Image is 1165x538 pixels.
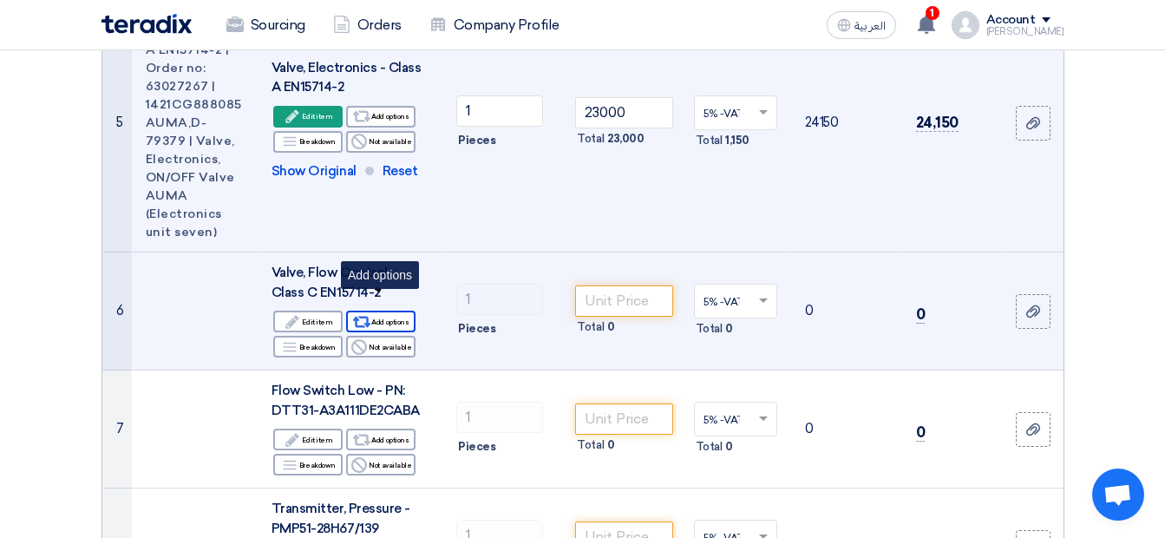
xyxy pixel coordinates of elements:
div: Account [986,13,1036,28]
span: Total [696,132,723,149]
span: Total [577,130,604,148]
div: Edit item [273,429,343,450]
div: Open chat [1092,469,1144,521]
div: Not available [346,454,416,476]
ng-select: VAT [694,284,777,318]
a: Orders [319,6,416,44]
span: 1,150 [725,132,749,149]
span: Total [577,436,604,454]
input: RFQ_STEP1.ITEMS.2.AMOUNT_TITLE [456,284,543,315]
div: Breakdown [273,131,343,153]
input: Unit Price [575,97,672,128]
button: العربية [827,11,896,39]
span: Total [696,438,723,456]
div: Edit item [273,311,343,332]
span: Transmitter, Pressure - PMP51-28H67/139 [272,501,410,536]
span: 0 [607,436,615,454]
div: Add options [341,261,419,289]
span: Show Original [272,161,357,181]
td: 7 [102,371,132,489]
span: 23,000 [607,130,644,148]
input: Unit Price [575,285,672,317]
span: 1 [926,6,939,20]
span: 0 [916,423,926,442]
span: 0 [725,320,733,338]
div: Add options [346,106,416,128]
span: العربية [854,20,886,32]
input: RFQ_STEP1.ITEMS.2.AMOUNT_TITLE [456,95,543,127]
div: Edit item [273,106,343,128]
span: Total [577,318,604,336]
div: Valve, Electronics - Class A EN15714-2 [272,58,429,97]
span: Valve, Flow Control - Class C EN15714-2 [272,265,396,300]
div: Breakdown [273,336,343,358]
input: RFQ_STEP1.ITEMS.2.AMOUNT_TITLE [456,402,543,433]
span: Reset [383,161,418,181]
div: [PERSON_NAME] [986,27,1064,36]
span: Flow Switch Low - PN: DTT31-A3A111DE2CABA [272,383,420,418]
a: Company Profile [416,6,573,44]
ng-select: VAT [694,95,777,130]
input: Unit Price [575,403,672,435]
td: 6 [102,253,132,371]
span: 0 [607,318,615,336]
a: Sourcing [213,6,319,44]
div: Breakdown [273,454,343,476]
img: Teradix logo [101,14,192,34]
div: Add options [346,429,416,450]
span: Pieces [458,320,495,338]
span: 24,150 [916,114,959,132]
img: profile_test.png [952,11,979,39]
div: Not available [346,131,416,153]
span: 0 [916,305,926,324]
div: Add options [346,311,416,332]
span: Total [696,320,723,338]
td: 0 [791,371,902,489]
span: Pieces [458,132,495,149]
td: 0 [791,253,902,371]
span: Pieces [458,438,495,456]
span: 0 [725,438,733,456]
div: Not available [346,336,416,358]
ng-select: VAT [694,402,777,436]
